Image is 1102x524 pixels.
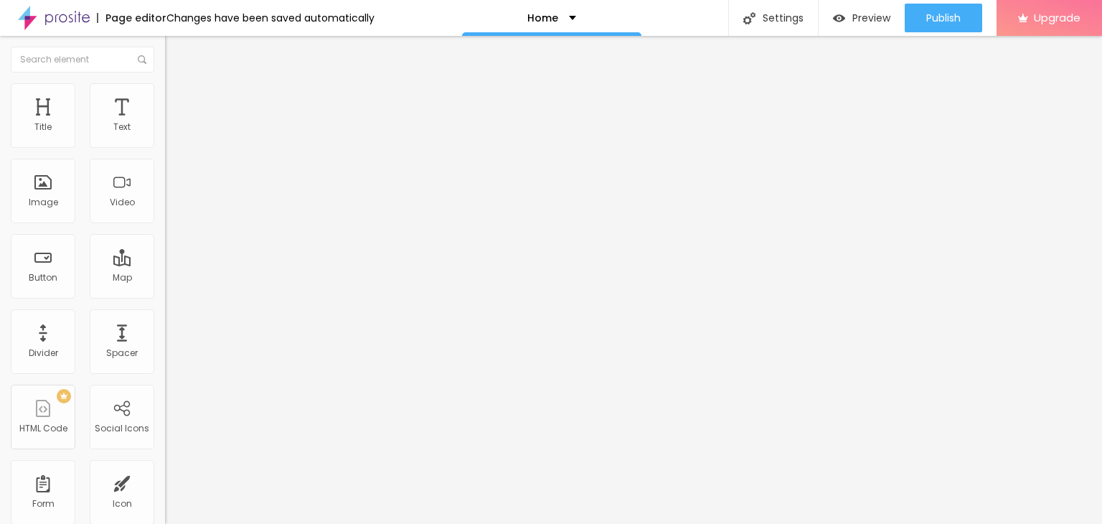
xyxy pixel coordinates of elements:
div: Video [110,197,135,207]
div: Image [29,197,58,207]
div: Changes have been saved automatically [166,13,375,23]
input: Search element [11,47,154,72]
button: Publish [905,4,982,32]
div: Title [34,122,52,132]
div: Icon [113,499,132,509]
span: Upgrade [1034,11,1080,24]
span: Publish [926,12,961,24]
img: view-1.svg [833,12,845,24]
img: Icone [743,12,755,24]
div: Divider [29,348,58,358]
div: Spacer [106,348,138,358]
iframe: Editor [165,36,1102,524]
div: Social Icons [95,424,149,434]
img: Icone [138,55,146,64]
span: Preview [852,12,890,24]
div: Button [29,273,57,283]
div: Map [113,273,132,283]
p: Home [527,13,558,23]
div: Text [113,122,131,132]
button: Preview [819,4,905,32]
div: Form [32,499,55,509]
div: Page editor [97,13,166,23]
div: HTML Code [19,424,67,434]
